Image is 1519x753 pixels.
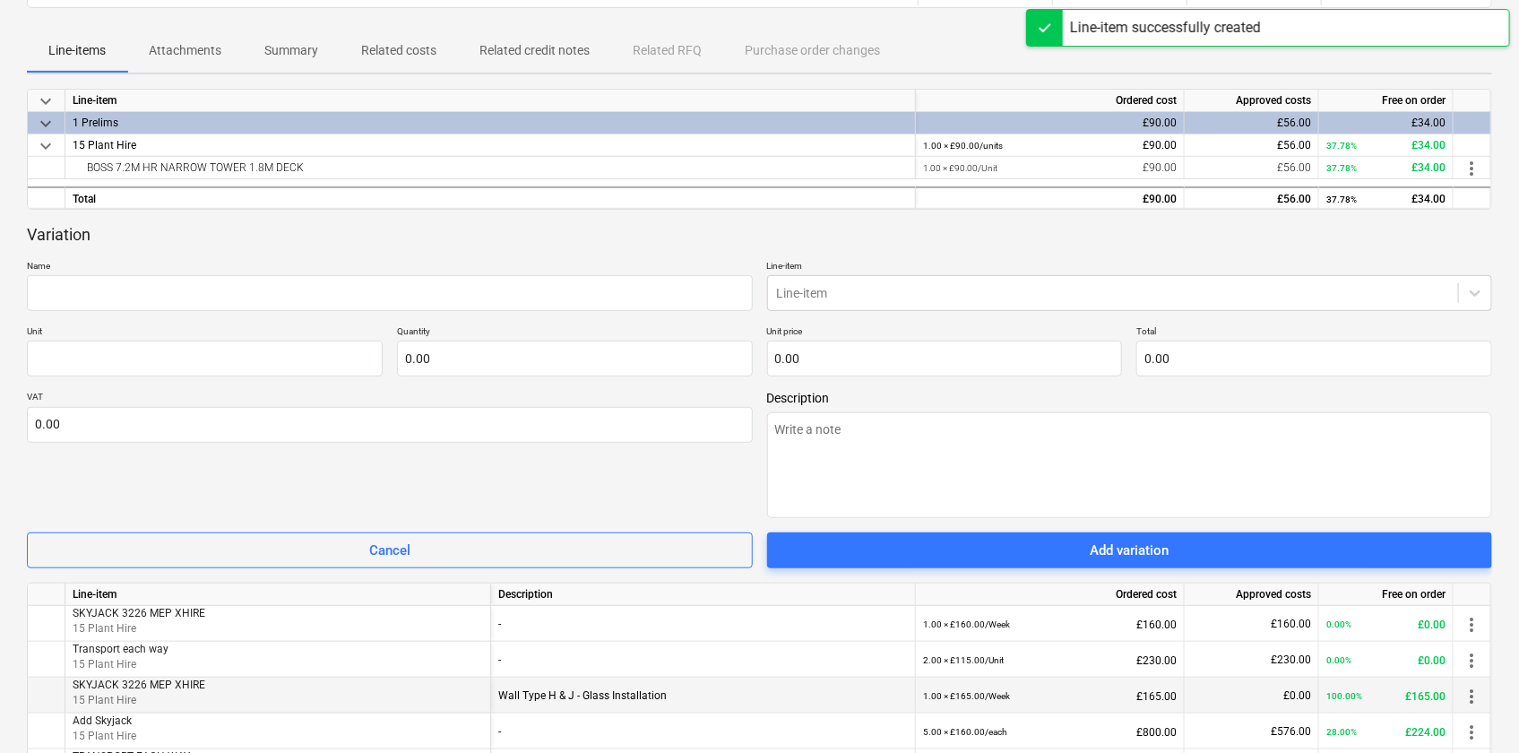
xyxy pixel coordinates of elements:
div: £90.00 [923,188,1177,211]
div: Cancel [369,539,410,562]
span: 15 Plant Hire [73,139,136,151]
span: keyboard_arrow_down [35,113,56,134]
div: £576.00 [1192,714,1311,749]
div: £34.00 [1326,188,1446,211]
div: Line-item [65,90,916,112]
span: more_vert [1461,650,1482,671]
p: Unit [27,325,383,341]
button: Add variation [767,532,1493,568]
small: 5.00 × £160.00 / each [923,727,1007,737]
small: 100.00% [1326,691,1362,701]
small: 1.00 × £160.00 / Week [923,619,1010,629]
p: Related credit notes [479,41,590,60]
div: £0.00 [1326,606,1446,643]
span: Add Skyjack [73,714,132,727]
small: 37.78% [1326,195,1357,204]
span: SKYJACK 3226 MEP XHIRE [73,607,205,619]
div: £34.00 [1326,157,1446,179]
p: Unit price [767,325,1123,341]
div: £56.00 [1192,157,1311,179]
div: Total [65,186,916,209]
p: Line-item [767,260,1493,275]
small: 0.00% [1326,619,1351,629]
div: £34.00 [1326,112,1446,134]
div: £34.00 [1326,134,1446,157]
small: 28.00% [1326,727,1357,737]
span: more_vert [1461,614,1482,636]
div: Wall Type H & J - Glass Installation [498,678,908,714]
div: Line-item [65,584,491,606]
p: Name [27,260,753,275]
small: 1.00 × £165.00 / Week [923,691,1010,701]
div: BOSS 7.2M HR NARROW TOWER 1.8M DECK [73,157,908,178]
div: Ordered cost [916,584,1185,606]
div: £56.00 [1192,112,1311,134]
span: 15 Plant Hire [73,659,136,671]
div: £90.00 [923,112,1177,134]
div: £90.00 [923,134,1177,157]
span: 15 Plant Hire [73,623,136,636]
div: - [498,606,908,642]
div: Line-item successfully created [1070,17,1261,39]
div: - [498,714,908,749]
span: Description [767,391,1493,405]
span: keyboard_arrow_down [35,91,56,112]
div: Description [491,584,916,606]
div: £800.00 [923,714,1177,750]
span: more_vert [1461,722,1482,743]
span: SKYJACK 3226 MEP XHIRE [73,679,205,691]
p: Summary [264,41,318,60]
div: £165.00 [923,678,1177,714]
p: Variation [27,224,91,246]
p: Line-items [48,41,106,60]
small: 1.00 × £90.00 / units [923,141,1003,151]
div: £0.00 [1326,642,1446,679]
div: - [498,642,908,678]
div: £56.00 [1192,134,1311,157]
div: £165.00 [1326,678,1446,714]
div: Ordered cost [916,90,1185,112]
div: £90.00 [923,157,1177,179]
div: £0.00 [1192,678,1311,714]
button: Cancel [27,532,753,568]
small: 1.00 × £90.00 / Unit [923,163,997,173]
small: 0.00% [1326,655,1351,665]
p: Attachments [149,41,221,60]
small: 2.00 × £115.00 / Unit [923,655,1004,665]
div: Free on order [1319,90,1454,112]
div: 1 Prelims [73,112,908,134]
small: 37.78% [1326,141,1357,151]
div: Free on order [1319,584,1454,606]
p: Related costs [361,41,436,60]
p: Quantity [397,325,753,341]
div: £224.00 [1326,714,1446,750]
div: £160.00 [923,606,1177,643]
div: £56.00 [1192,188,1311,211]
span: more_vert [1461,686,1482,707]
span: 15 Plant Hire [73,695,136,707]
span: more_vert [1461,158,1482,179]
span: 15 Plant Hire [73,731,136,743]
div: Add variation [1090,539,1169,562]
small: 37.78% [1326,163,1357,173]
div: £160.00 [1192,606,1311,642]
span: Transport each way [73,643,168,655]
p: VAT [27,391,753,406]
div: £230.00 [1192,642,1311,678]
p: Total [1136,325,1492,341]
div: £230.00 [923,642,1177,679]
div: Approved costs [1185,584,1319,606]
span: keyboard_arrow_down [35,135,56,157]
div: Approved costs [1185,90,1319,112]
